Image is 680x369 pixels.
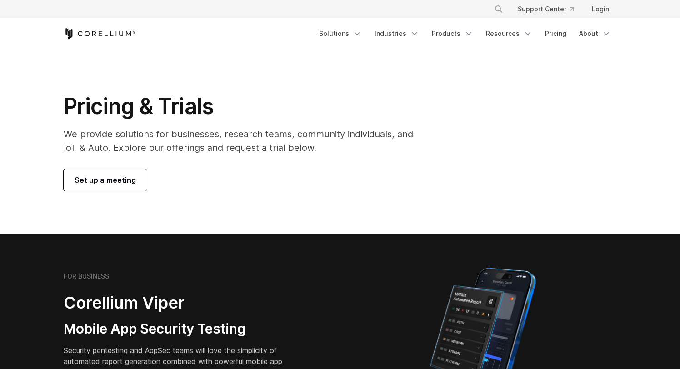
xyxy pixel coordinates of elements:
[64,127,426,155] p: We provide solutions for businesses, research teams, community individuals, and IoT & Auto. Explo...
[426,25,479,42] a: Products
[314,25,367,42] a: Solutions
[480,25,538,42] a: Resources
[64,320,296,338] h3: Mobile App Security Testing
[369,25,425,42] a: Industries
[490,1,507,17] button: Search
[64,93,426,120] h1: Pricing & Trials
[585,1,616,17] a: Login
[64,169,147,191] a: Set up a meeting
[574,25,616,42] a: About
[314,25,616,42] div: Navigation Menu
[510,1,581,17] a: Support Center
[483,1,616,17] div: Navigation Menu
[64,272,109,280] h6: FOR BUSINESS
[64,293,296,313] h2: Corellium Viper
[75,175,136,185] span: Set up a meeting
[540,25,572,42] a: Pricing
[64,28,136,39] a: Corellium Home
